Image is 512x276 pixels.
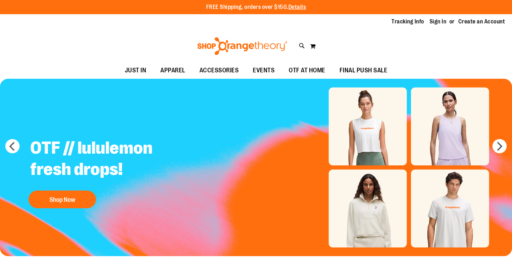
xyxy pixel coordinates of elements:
[196,37,288,55] img: Shop Orangetheory
[199,62,239,78] span: ACCESSORIES
[206,3,306,11] p: FREE Shipping, orders over $150.
[25,132,202,212] a: OTF // lululemon fresh drops! Shop Now
[5,139,20,153] button: prev
[25,132,202,187] h2: OTF // lululemon fresh drops!
[28,191,96,208] button: Shop Now
[160,62,185,78] span: APPAREL
[458,18,505,26] a: Create an Account
[391,18,424,26] a: Tracking Info
[430,18,447,26] a: Sign In
[492,139,507,153] button: next
[125,62,146,78] span: JUST IN
[253,62,274,78] span: EVENTS
[340,62,388,78] span: FINAL PUSH SALE
[288,4,306,10] a: Details
[289,62,325,78] span: OTF AT HOME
